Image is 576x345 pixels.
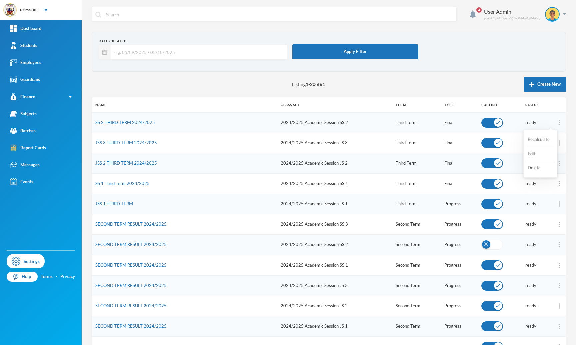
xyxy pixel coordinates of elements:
td: 2024/2025 Academic Session JS 2 [277,153,393,173]
div: Report Cards [10,144,46,151]
div: Dashboard [10,25,41,32]
td: 2024/2025 Academic Session JS 3 [277,275,393,296]
img: ... [559,120,560,125]
img: ... [559,324,560,329]
input: Search [105,7,453,22]
img: ... [559,222,560,227]
td: 2024/2025 Academic Session SS 2 [277,234,393,255]
div: Events [10,178,33,185]
div: Guardians [10,76,40,83]
td: Second Term [392,275,441,296]
div: Messages [10,161,40,168]
img: ... [559,161,560,166]
button: Create New [524,77,566,92]
b: 61 [320,81,325,87]
a: SECOND TERM RESULT 2024/2025 [95,283,167,288]
td: Third Term [392,112,441,133]
img: ... [559,201,560,207]
td: Final [441,112,478,133]
td: Second Term [392,255,441,275]
td: Second Term [392,214,441,234]
td: Progress [441,194,478,214]
td: Progress [441,234,478,255]
th: Name [92,97,277,112]
div: Batches [10,127,36,134]
div: Date Created [99,39,287,44]
div: · [56,273,57,280]
img: ... [559,242,560,247]
th: Class Set [277,97,393,112]
img: search [95,12,101,18]
td: Third Term [392,153,441,173]
td: ready [522,153,553,173]
td: Progress [441,255,478,275]
a: SS 2 THIRD TERM 2024/2025 [95,120,155,125]
a: SECOND TERM RESULT 2024/2025 [95,303,167,308]
td: ready [522,214,553,234]
td: 2024/2025 Academic Session SS 2 [277,112,393,133]
img: ... [559,181,560,186]
td: ready [522,112,553,133]
a: SECOND TERM RESULT 2024/2025 [95,262,167,268]
td: ready [522,275,553,296]
div: User Admin [484,8,540,16]
td: Progress [441,296,478,316]
a: JSS 1 THIRD TERM [95,201,133,206]
td: 2024/2025 Academic Session JS 1 [277,194,393,214]
b: 1 [306,81,308,87]
button: Apply Filter [292,44,418,59]
td: Third Term [392,194,441,214]
td: ready [522,296,553,316]
div: Subjects [10,110,37,117]
td: ready [522,255,553,275]
td: Third Term [392,173,441,194]
a: SECOND TERM RESULT 2024/2025 [95,242,167,247]
td: Progress [441,316,478,336]
a: JSS 3 THIRD TERM 2024/2025 [95,140,157,145]
img: STUDENT [546,8,559,21]
span: Listing - of [292,81,325,88]
td: Second Term [392,296,441,316]
button: Delete [527,162,554,174]
td: Progress [441,275,478,296]
th: Term [392,97,441,112]
input: e.g. 05/09/2025 - 05/10/2025 [111,45,284,60]
td: ready [522,316,553,336]
a: JSS 2 THIRD TERM 2024/2025 [95,160,157,166]
div: [EMAIL_ADDRESS][DOMAIN_NAME] [484,16,540,21]
th: Publish [478,97,522,112]
td: Third Term [392,133,441,153]
td: 2024/2025 Academic Session SS 1 [277,255,393,275]
td: Second Term [392,316,441,336]
img: ... [559,263,560,268]
img: ... [559,140,560,146]
td: Second Term [392,234,441,255]
b: 20 [310,81,315,87]
th: Type [441,97,478,112]
td: 2024/2025 Academic Session SS 3 [277,214,393,234]
a: SS 1 Third Term 2024/2025 [95,181,150,186]
td: ready [522,194,553,214]
img: ... [559,303,560,309]
div: Students [10,42,37,49]
button: Recalculate [527,134,554,146]
td: Final [441,173,478,194]
td: Final [441,153,478,173]
a: Terms [41,273,53,280]
td: 2024/2025 Academic Session JS 2 [277,296,393,316]
img: ... [559,283,560,288]
span: 4 [476,7,482,13]
th: Status [522,97,553,112]
div: Prime BIC [20,7,38,13]
td: Progress [441,214,478,234]
td: ready [522,133,553,153]
div: Employees [10,59,41,66]
button: Edit [527,148,554,160]
a: Help [7,272,38,282]
td: ready [522,173,553,194]
div: Finance [10,93,35,100]
a: SECOND TERM RESULT 2024/2025 [95,221,167,227]
a: SECOND TERM RESULT 2024/2025 [95,323,167,329]
td: 2024/2025 Academic Session JS 1 [277,316,393,336]
img: logo [4,4,17,17]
